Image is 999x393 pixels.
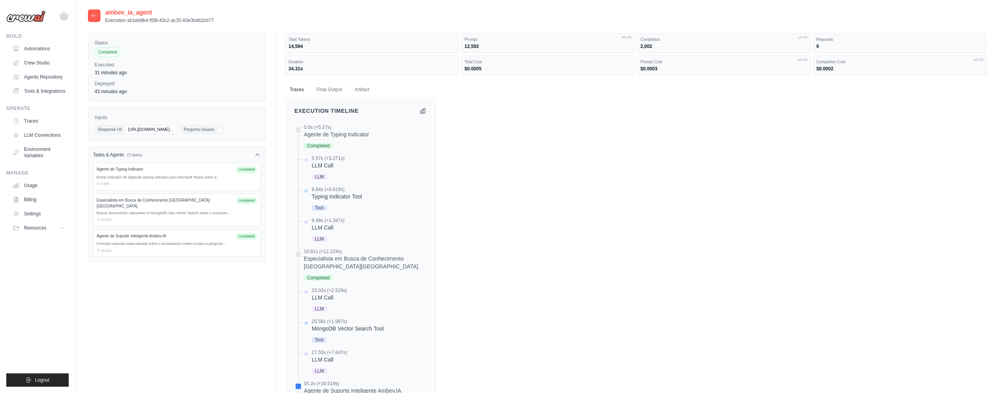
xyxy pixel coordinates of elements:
[181,126,217,133] span: Pergunta Usuario
[312,155,345,162] div: 5.57s (+3.271s)
[9,115,69,127] a: Traces
[97,166,233,172] div: Agente de Typing Indicator
[312,294,347,301] div: LLM Call
[9,222,69,234] button: Resources
[97,175,257,180] div: Enviar indicador de digitação (typing indicator) para Microsoft Teams antes d...
[97,248,257,254] div: ⏱ 16.52s
[464,37,631,42] dt: Prompt
[285,82,309,98] button: Traces
[312,325,384,332] div: MongoDB Vector Search Tool
[304,143,333,149] span: Completed
[105,8,214,17] h2: ambev_ia_agent
[960,355,999,393] iframe: Chat Widget
[95,126,125,133] span: Response Url
[95,62,259,68] label: Executed
[816,59,983,65] dt: Completion Cost
[798,57,808,63] span: 56.8%
[9,42,69,55] a: Automations
[312,174,327,180] span: LLM
[93,152,124,158] h3: Tasks & Agents
[97,217,257,223] div: ⏱ 12.22s
[312,193,362,200] div: Typing Indicator Tool
[312,236,327,242] span: LLM
[350,82,374,98] button: Artifact
[640,66,807,72] dd: $0.0003
[97,197,233,209] div: Especialista em Busca de Conhecimento [GEOGRAPHIC_DATA][GEOGRAPHIC_DATA]
[312,318,384,325] div: 25.56s (+1.987s)
[304,275,333,281] span: Completed
[127,152,142,158] span: (3 tasks)
[312,82,347,98] button: Final Output
[816,66,983,72] dd: $0.0002
[9,179,69,192] a: Usage
[6,11,46,22] img: Logo
[97,182,257,187] div: ⏱ 5.57s
[312,205,327,211] span: Tool
[464,43,631,50] dd: 12,592
[35,377,49,383] span: Logout
[304,255,426,270] div: Especialista em Busca de Conhecimento [GEOGRAPHIC_DATA][GEOGRAPHIC_DATA]
[9,129,69,141] a: LLM Connections
[798,35,808,40] span: 13.7%
[236,166,257,173] span: completed
[294,107,359,115] h2: Execution Timeline
[816,43,983,50] dd: 6
[6,373,69,387] button: Logout
[9,143,69,162] a: Environment Variables
[97,233,233,239] div: Agente de Suporte Inteligente Ambev.IA
[236,197,257,204] span: completed
[312,306,327,312] span: LLM
[640,43,807,50] dd: 2,002
[6,170,69,176] div: Manage
[312,186,362,193] div: 8.84s (+0.619s)
[312,217,345,224] div: 9.46s (+1.347s)
[95,81,259,87] label: Deployed
[97,241,257,247] div: Formular resposta especializada sobre o ecossistema Ambev.IA para a pergunta ...
[640,59,807,65] dt: Prompt Cost
[312,349,347,356] div: 27.55s (+7.647s)
[9,193,69,206] a: Billing
[464,66,631,72] dd: $0.0005
[105,17,214,24] p: Execution ab1eb8b4-f5f8-43c2-ac35-60e3b4b2cb77
[125,126,177,133] span: [URL][DOMAIN_NAME]…
[816,37,983,42] dt: Requests
[97,211,257,216] div: Buscar documentos relevantes no MongoDB Atlas Vector Search sobre o ecossiste...
[289,66,455,72] dd: 34.31s
[95,70,127,75] time: October 15, 2025 at 16:19 BST
[312,162,345,169] div: LLM Call
[95,89,127,94] time: October 15, 2025 at 16:07 BST
[312,287,347,294] div: 23.03s (+2.529s)
[95,47,121,57] span: Completed
[312,356,347,364] div: LLM Call
[236,233,257,240] span: completed
[289,43,455,50] dd: 14,594
[312,224,345,231] div: LLM Call
[312,368,327,374] span: LLM
[9,71,69,83] a: Agents Repository
[9,57,69,69] a: Crew Studio
[464,59,631,65] dt: Total Cost
[289,59,455,65] dt: Duration
[312,337,327,343] span: Tool
[622,35,632,40] span: 86.3%
[640,37,807,42] dt: Completion
[9,208,69,220] a: Settings
[973,57,984,63] span: 43.2%
[289,37,455,42] dt: Total Tokens
[304,124,369,130] div: 0.0s (+5.57s)
[304,130,369,138] div: Agente de Typing Indicator
[6,105,69,112] div: Operate
[304,248,426,255] div: 10.81s (+12.224s)
[95,40,259,46] label: Status
[6,33,69,39] div: Build
[24,225,46,231] span: Resources
[304,380,401,387] div: 35.2s (+16.519s)
[9,85,69,97] a: Tools & Integrations
[95,114,259,121] label: Inputs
